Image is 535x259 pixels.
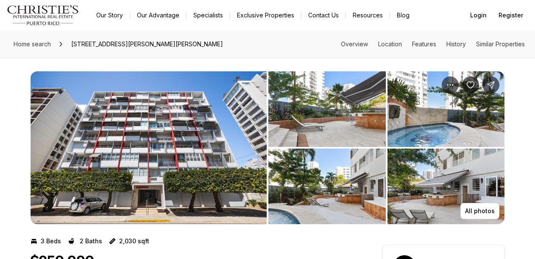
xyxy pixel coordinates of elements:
span: Login [470,12,487,19]
button: Contact Us [301,9,346,21]
a: Home search [10,37,54,51]
a: Skip to: History [446,40,466,48]
nav: Page section menu [341,41,525,48]
a: Skip to: Features [412,40,436,48]
button: Share Property: 1309 MAGDALENA AVE #C12 [482,76,499,93]
span: Register [499,12,523,19]
button: Register [493,7,528,24]
li: 2 of 12 [268,71,504,224]
span: Home search [14,40,51,48]
a: Specialists [187,9,230,21]
p: All photos [465,208,495,214]
a: Skip to: Overview [341,40,368,48]
button: View image gallery [268,71,386,147]
a: Our Advantage [130,9,186,21]
p: 2,030 sqft [119,238,149,245]
button: Save Property: 1309 MAGDALENA AVE #C12 [462,76,479,93]
p: 2 Baths [80,238,102,245]
button: View image gallery [268,149,386,224]
img: logo [7,5,79,25]
li: 1 of 12 [31,71,267,224]
a: Skip to: Location [378,40,402,48]
a: Resources [346,9,390,21]
div: Listing Photos [31,71,504,224]
button: View image gallery [31,71,267,224]
p: 3 Beds [41,238,61,245]
button: View image gallery [387,149,505,224]
button: Login [465,7,492,24]
a: Blog [390,9,416,21]
button: View image gallery [387,71,505,147]
a: Exclusive Properties [230,9,301,21]
button: Property options [442,76,459,93]
a: Our Story [89,9,130,21]
span: [STREET_ADDRESS][PERSON_NAME][PERSON_NAME] [68,37,226,51]
button: All photos [460,203,499,219]
a: Skip to: Similar Properties [476,40,525,48]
